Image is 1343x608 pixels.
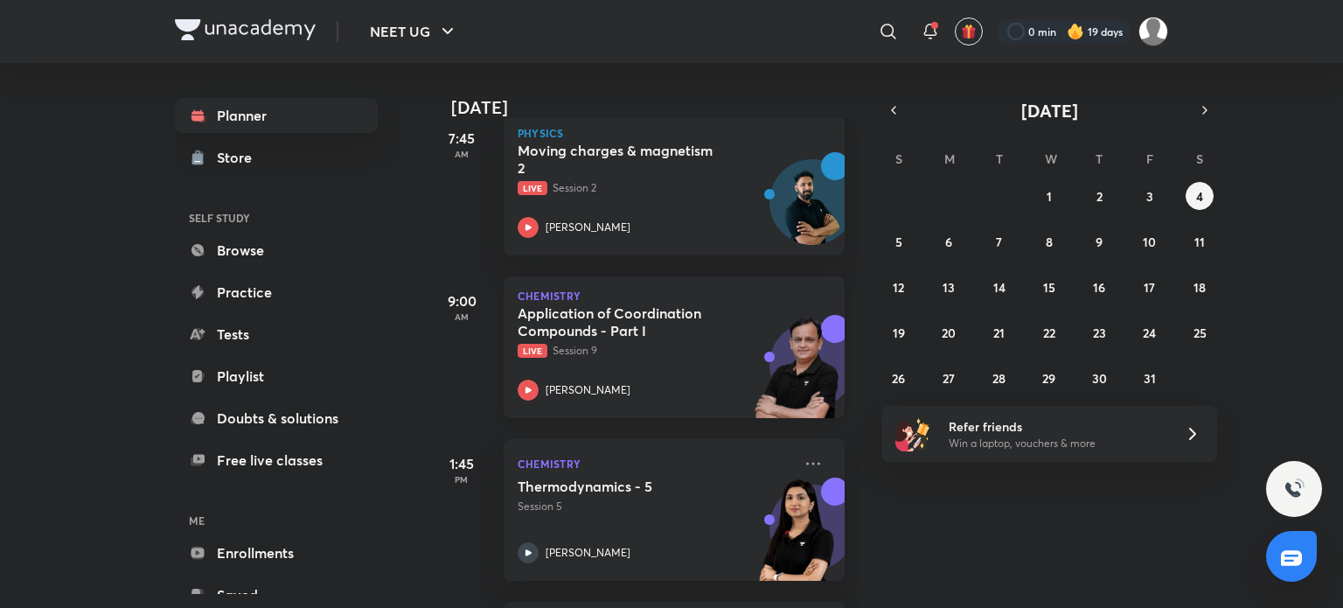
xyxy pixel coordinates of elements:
[217,147,262,168] div: Store
[906,98,1193,122] button: [DATE]
[518,290,831,301] p: Chemistry
[451,97,862,118] h4: [DATE]
[748,478,845,598] img: unacademy
[518,499,792,514] p: Session 5
[985,273,1013,301] button: October 14, 2025
[748,315,845,436] img: unacademy
[1144,279,1155,296] abbr: October 17, 2025
[1085,273,1113,301] button: October 16, 2025
[1196,188,1203,205] abbr: October 4, 2025
[985,318,1013,346] button: October 21, 2025
[892,370,905,387] abbr: October 26, 2025
[1045,150,1057,167] abbr: Wednesday
[175,535,378,570] a: Enrollments
[992,370,1006,387] abbr: October 28, 2025
[1186,318,1214,346] button: October 25, 2025
[546,220,630,235] p: [PERSON_NAME]
[518,343,792,359] p: Session 9
[175,233,378,268] a: Browse
[1093,325,1106,341] abbr: October 23, 2025
[546,382,630,398] p: [PERSON_NAME]
[1146,188,1153,205] abbr: October 3, 2025
[359,14,469,49] button: NEET UG
[885,273,913,301] button: October 12, 2025
[427,290,497,311] h5: 9:00
[935,273,963,301] button: October 13, 2025
[985,227,1013,255] button: October 7, 2025
[175,140,378,175] a: Store
[770,169,854,253] img: Avatar
[1096,234,1103,250] abbr: October 9, 2025
[1085,318,1113,346] button: October 23, 2025
[1143,325,1156,341] abbr: October 24, 2025
[175,98,378,133] a: Planner
[1035,182,1063,210] button: October 1, 2025
[175,19,316,45] a: Company Logo
[1096,150,1103,167] abbr: Thursday
[895,416,930,451] img: referral
[1143,234,1156,250] abbr: October 10, 2025
[427,474,497,485] p: PM
[949,417,1164,436] h6: Refer friends
[885,318,913,346] button: October 19, 2025
[1136,364,1164,392] button: October 31, 2025
[996,150,1003,167] abbr: Tuesday
[1067,23,1084,40] img: streak
[895,234,902,250] abbr: October 5, 2025
[893,325,905,341] abbr: October 19, 2025
[427,149,497,159] p: AM
[175,401,378,436] a: Doubts & solutions
[943,370,955,387] abbr: October 27, 2025
[1035,364,1063,392] button: October 29, 2025
[993,325,1005,341] abbr: October 21, 2025
[1047,188,1052,205] abbr: October 1, 2025
[945,234,952,250] abbr: October 6, 2025
[518,453,792,474] p: Chemistry
[546,545,630,561] p: [PERSON_NAME]
[427,128,497,149] h5: 7:45
[518,180,792,196] p: Session 2
[518,344,547,358] span: Live
[1092,370,1107,387] abbr: October 30, 2025
[942,325,956,341] abbr: October 20, 2025
[1035,273,1063,301] button: October 15, 2025
[518,128,831,138] p: Physics
[1186,227,1214,255] button: October 11, 2025
[518,142,735,177] h5: Moving charges & magnetism 2
[518,304,735,339] h5: Application of Coordination Compounds - Part I
[175,19,316,40] img: Company Logo
[1196,150,1203,167] abbr: Saturday
[935,364,963,392] button: October 27, 2025
[1194,234,1205,250] abbr: October 11, 2025
[1096,188,1103,205] abbr: October 2, 2025
[1043,279,1055,296] abbr: October 15, 2025
[1021,99,1078,122] span: [DATE]
[996,234,1002,250] abbr: October 7, 2025
[1085,364,1113,392] button: October 30, 2025
[885,364,913,392] button: October 26, 2025
[943,279,955,296] abbr: October 13, 2025
[1138,17,1168,46] img: surabhi
[993,279,1006,296] abbr: October 14, 2025
[175,506,378,535] h6: ME
[1035,227,1063,255] button: October 8, 2025
[1186,273,1214,301] button: October 18, 2025
[1136,227,1164,255] button: October 10, 2025
[1186,182,1214,210] button: October 4, 2025
[944,150,955,167] abbr: Monday
[175,359,378,394] a: Playlist
[955,17,983,45] button: avatar
[1284,479,1305,500] img: ttu
[1035,318,1063,346] button: October 22, 2025
[893,279,904,296] abbr: October 12, 2025
[427,311,497,322] p: AM
[175,317,378,352] a: Tests
[175,275,378,310] a: Practice
[1085,227,1113,255] button: October 9, 2025
[1042,370,1055,387] abbr: October 29, 2025
[885,227,913,255] button: October 5, 2025
[935,318,963,346] button: October 20, 2025
[175,443,378,478] a: Free live classes
[518,181,547,195] span: Live
[949,436,1164,451] p: Win a laptop, vouchers & more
